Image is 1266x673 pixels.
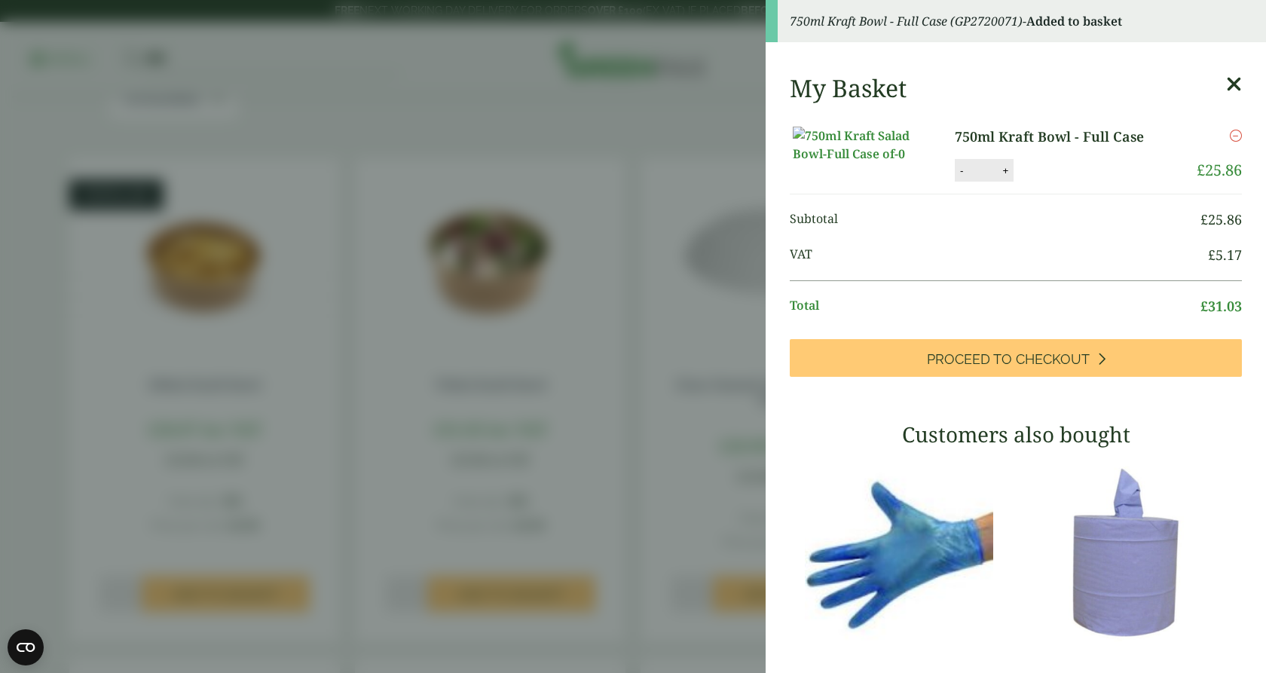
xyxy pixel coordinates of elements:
[998,164,1013,177] button: +
[790,458,1008,647] img: 4130015J-Blue-Vinyl-Powder-Free-Gloves-Medium
[1208,246,1242,264] bdi: 5.17
[790,13,1023,29] em: 750ml Kraft Bowl - Full Case (GP2720071)
[1230,127,1242,145] a: Remove this item
[1200,210,1208,228] span: £
[1200,297,1208,315] span: £
[1197,160,1242,180] bdi: 25.86
[956,164,968,177] button: -
[790,210,1200,230] span: Subtotal
[955,127,1170,147] a: 750ml Kraft Bowl - Full Case
[790,245,1208,265] span: VAT
[1023,458,1242,647] img: 3630017-2-Ply-Blue-Centre-Feed-104m
[793,127,928,163] img: 750ml Kraft Salad Bowl-Full Case of-0
[1026,13,1122,29] strong: Added to basket
[1208,246,1216,264] span: £
[1197,160,1205,180] span: £
[790,296,1200,317] span: Total
[1200,210,1242,228] bdi: 25.86
[1200,297,1242,315] bdi: 31.03
[927,351,1090,368] span: Proceed to Checkout
[790,422,1242,448] h3: Customers also bought
[790,339,1242,377] a: Proceed to Checkout
[8,629,44,665] button: Open CMP widget
[790,74,907,102] h2: My Basket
